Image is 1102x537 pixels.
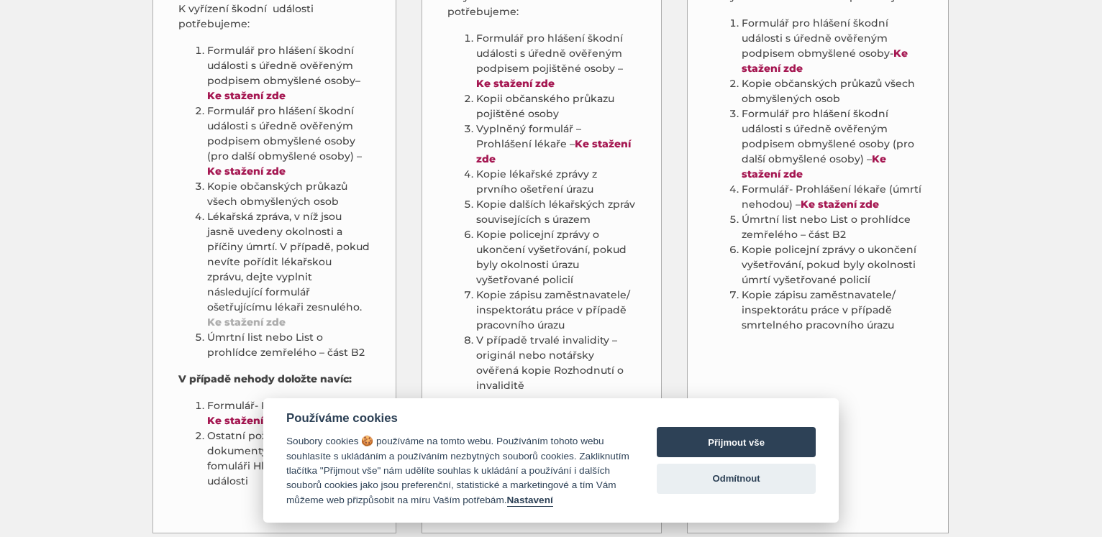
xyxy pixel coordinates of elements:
button: Odmítnout [657,464,816,494]
a: Ke stažení zde [207,414,286,427]
li: Formulář pro hlášení škodní události s úředně ověřeným podpisem obmyšlené osoby (pro další obmyšl... [207,104,370,179]
a: Ke stažení zde [207,165,286,178]
button: Nastavení [507,495,553,507]
a: Ke stažení zde [207,316,286,329]
li: Formulář- Prohlášení lékaře – [207,398,370,428]
div: Soubory cookies 🍪 používáme na tomto webu. Používáním tohoto webu souhlasíte s ukládáním a použív... [286,434,629,508]
li: Úmrtní list nebo List o prohlídce zemřelého – část B2 [207,330,370,360]
li: Lékařská zpráva, v níž jsou jasně uvedeny okolnosti a příčiny úmrtí. V případě, pokud nevíte poří... [207,209,370,330]
li: Kopie dalších lékařských zpráv souvisejících s úrazem [476,197,636,227]
div: Používáme cookies [286,411,629,426]
li: Kopie policejní zprávy o ukončení vyšetřování, pokud byly okolnosti úmrtí vyšetřované policií [742,242,923,288]
a: Ke stažení zde [476,137,631,165]
li: Kopii občanského průkazu pojištěné osoby [476,91,636,121]
li: Formulář pro hlášení škodní události s úředně ověřeným podpisem obmyšlené osoby– [207,43,370,104]
li: Kopie občanských průkazů všech obmyšlených osob [742,76,923,106]
li: Formulář pro hlášení škodní události s úředně ověřeným podpisem obmyšlené osoby- [742,16,923,76]
li: V případě trvalé invalidity – originál nebo notářsky ověřená kopie Rozhodnutí o invaliditě [476,333,636,393]
a: Ke stažení zde [742,47,908,75]
li: Formulář pro hlášení škodní události s úředně ověřeným podpisem obmyšlené osoby (pro další obmyšl... [742,106,923,182]
li: Kopie zápisu zaměstnavatele/ inspektorátu práce v případě smrtelného pracovního úrazu [742,288,923,333]
a: Ke stažení zde [742,152,886,180]
a: Ke stažení zde [801,198,879,211]
li: Kopie lékařské zprávy z prvního ošetření úrazu [476,167,636,197]
li: Kopie policejní zprávy o ukončení vyšetřování, pokud byly okolnosti úrazu vyšetřované policií [476,227,636,288]
p: K vyřízení škodní události potřebujeme: [178,1,370,32]
li: Úmrtní list nebo List o prohlídce zemřelého – část B2 [742,212,923,242]
li: Kopie občanských průkazů všech obmyšlených osob [207,179,370,209]
li: Vyplněný formulář – Prohlášení lékaře – [476,121,636,167]
strong: V případě nehody doložte navíc: [178,372,352,385]
button: Přijmout vše [657,427,816,457]
a: Ke stažení zde [207,89,286,102]
li: Kopie zápisu zaměstnavatele/ inspektorátu práce v případě pracovního úrazu [476,288,636,333]
a: Ke stažení zde [476,77,555,90]
li: Formulář pro hlášení škodní události s úředně ověřeným podpisem pojištěné osoby – [476,31,636,91]
li: Ostatní požadované dokumenty vypsané ve fomuláři Hlášení škodní události [207,428,370,489]
li: Formulář- Prohlášení lékaře (úmrtí nehodou) – [742,182,923,212]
